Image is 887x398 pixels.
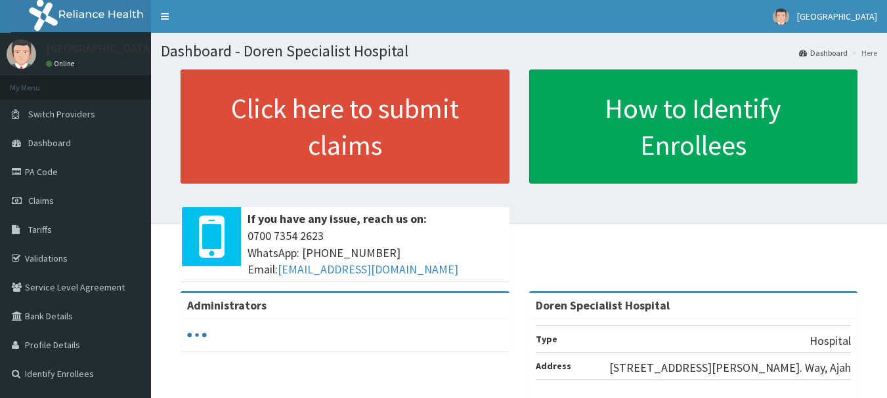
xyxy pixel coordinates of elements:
span: Switch Providers [28,108,95,120]
span: Dashboard [28,137,71,149]
span: Tariffs [28,224,52,235]
svg: audio-loading [187,325,207,345]
p: [STREET_ADDRESS][PERSON_NAME]. Way, Ajah [609,359,851,376]
strong: Doren Specialist Hospital [536,298,670,313]
img: User Image [773,9,789,25]
span: 0700 7354 2623 WhatsApp: [PHONE_NUMBER] Email: [248,228,503,278]
p: Hospital [810,332,851,349]
p: [GEOGRAPHIC_DATA] [46,43,154,54]
img: User Image [7,39,36,69]
a: [EMAIL_ADDRESS][DOMAIN_NAME] [278,262,458,277]
b: Address [536,360,571,372]
h1: Dashboard - Doren Specialist Hospital [161,43,877,60]
span: [GEOGRAPHIC_DATA] [797,10,877,22]
span: Claims [28,195,54,207]
b: Administrators [187,298,267,313]
b: Type [536,333,557,345]
li: Here [849,47,877,58]
a: Dashboard [799,47,848,58]
a: Online [46,59,77,68]
b: If you have any issue, reach us on: [248,211,427,226]
a: How to Identify Enrollees [529,70,858,184]
a: Click here to submit claims [181,70,509,184]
